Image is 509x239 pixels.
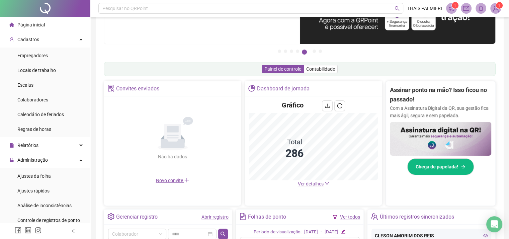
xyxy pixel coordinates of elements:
span: instagram [35,227,41,234]
div: - [321,229,322,236]
button: Chega de papelada! [407,158,474,175]
span: Locais de trabalho [17,68,56,73]
span: setting [107,213,114,220]
div: Folhas de ponto [248,211,286,223]
span: facebook [15,227,21,234]
div: Período de visualização: [254,229,302,236]
div: Open Intercom Messenger [486,216,502,232]
div: Últimos registros sincronizados [380,211,454,223]
a: Abrir registro [201,214,229,220]
button: 1 [278,50,281,53]
span: Controle de registros de ponto [17,218,80,223]
div: [DATE] [325,229,338,236]
span: arrow-right [461,164,465,169]
h4: Gráfico [282,100,304,110]
span: team [371,213,378,220]
span: Administração [17,157,48,163]
span: Página inicial [17,22,45,27]
span: left [71,229,76,233]
span: lock [9,158,14,162]
span: Ajustes da folha [17,173,51,179]
button: 4 [296,50,299,53]
span: user-add [9,37,14,42]
span: Novo convite [156,178,189,183]
span: home [9,22,14,27]
span: Colaboradores [17,97,48,102]
div: Dashboard de jornada [257,83,310,94]
span: Empregadores [17,53,48,58]
span: mail [463,5,469,11]
span: Cadastros [17,37,39,42]
span: 1 [454,3,456,8]
span: Chega de papelada! [416,163,458,170]
span: Calendário de feriados [17,112,64,117]
button: 5 [302,50,307,55]
div: Gerenciar registro [116,211,158,223]
span: 1 [498,3,500,8]
span: Regras de horas [17,127,51,132]
span: file [9,143,14,148]
div: Não há dados [142,153,203,160]
span: bell [478,5,484,11]
a: Ver todos [340,214,360,220]
span: pie-chart [248,85,255,92]
span: solution [107,85,114,92]
button: 2 [284,50,287,53]
span: linkedin [25,227,31,234]
span: file-text [239,213,246,220]
span: Painel de controle [264,66,301,72]
span: edit [341,229,345,234]
span: plus [184,177,189,183]
a: Ver detalhes down [298,181,329,186]
button: 3 [290,50,293,53]
span: search [220,231,226,237]
span: down [325,181,329,186]
span: reload [337,103,342,108]
span: Relatórios [17,143,38,148]
span: Ver detalhes [298,181,324,186]
span: notification [448,5,454,11]
sup: 1 [452,2,458,9]
div: Convites enviados [116,83,159,94]
span: Escalas [17,82,33,88]
img: 91134 [491,3,501,13]
span: Ajustes rápidos [17,188,50,193]
span: filter [333,215,337,219]
button: 6 [313,50,316,53]
span: download [325,103,330,108]
h2: Assinar ponto na mão? Isso ficou no passado! [390,85,491,104]
span: THAIS PALMIERI [407,5,442,12]
span: Análise de inconsistências [17,203,72,208]
p: Com a Assinatura Digital da QR, sua gestão fica mais ágil, segura e sem papelada. [390,104,491,119]
span: Contabilidade [306,66,335,72]
span: search [395,6,400,11]
button: 7 [319,50,322,53]
img: banner%2F02c71560-61a6-44d4-94b9-c8ab97240462.png [390,122,491,156]
span: eye [483,233,488,238]
div: [DATE] [304,229,318,236]
sup: Atualize o seu contato no menu Meus Dados [496,2,503,9]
